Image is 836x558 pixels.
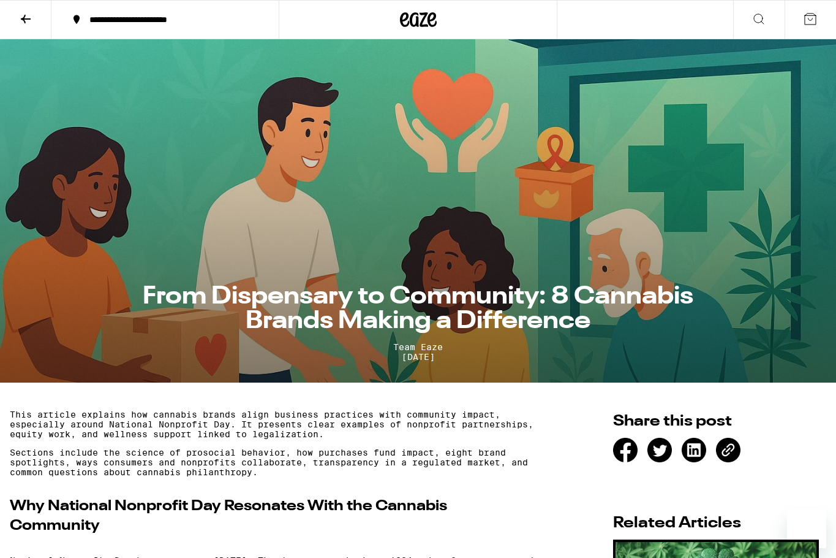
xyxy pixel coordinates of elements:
[613,414,819,429] h2: Share this post
[129,352,707,362] span: [DATE]
[613,516,819,531] h2: Related Articles
[129,342,707,352] span: Team Eaze
[10,410,539,439] p: This article explains how cannabis brands align business practices with community impact, especia...
[787,509,826,548] iframe: Button to launch messaging window
[10,448,539,477] p: Sections include the science of prosocial behavior, how purchases fund impact, eight brand spotli...
[129,285,707,334] h1: From Dispensary to Community: 8 Cannabis Brands Making a Difference
[716,438,740,462] div: [URL][DOMAIN_NAME]
[10,499,447,533] strong: Why National Nonprofit Day Resonates With the Cannabis Community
